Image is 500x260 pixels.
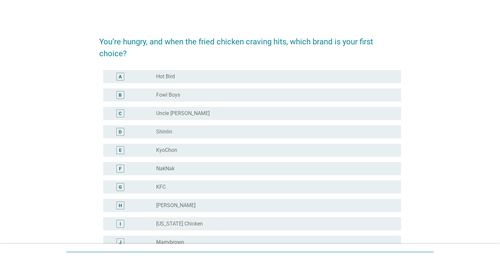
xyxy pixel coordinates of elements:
div: H [119,202,122,209]
label: Fowl Boys [156,92,180,98]
h2: You’re hungry, and when the fried chicken craving hits, which brand is your first choice? [99,29,401,59]
div: J [119,239,122,246]
label: Marrybrown [156,239,184,246]
label: NakNak [156,165,175,172]
div: G [119,183,122,190]
label: Uncle [PERSON_NAME] [156,110,210,117]
div: F [119,165,122,172]
label: KyoChon [156,147,177,154]
div: B [119,91,122,98]
div: D [119,128,122,135]
label: [PERSON_NAME] [156,202,196,209]
label: [US_STATE] Chicken [156,221,203,227]
label: KFC [156,184,166,190]
label: Shinlin [156,129,172,135]
div: A [119,73,122,80]
div: C [119,110,122,117]
div: E [119,147,122,154]
div: I [120,220,121,227]
label: Hot Bird [156,73,175,80]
